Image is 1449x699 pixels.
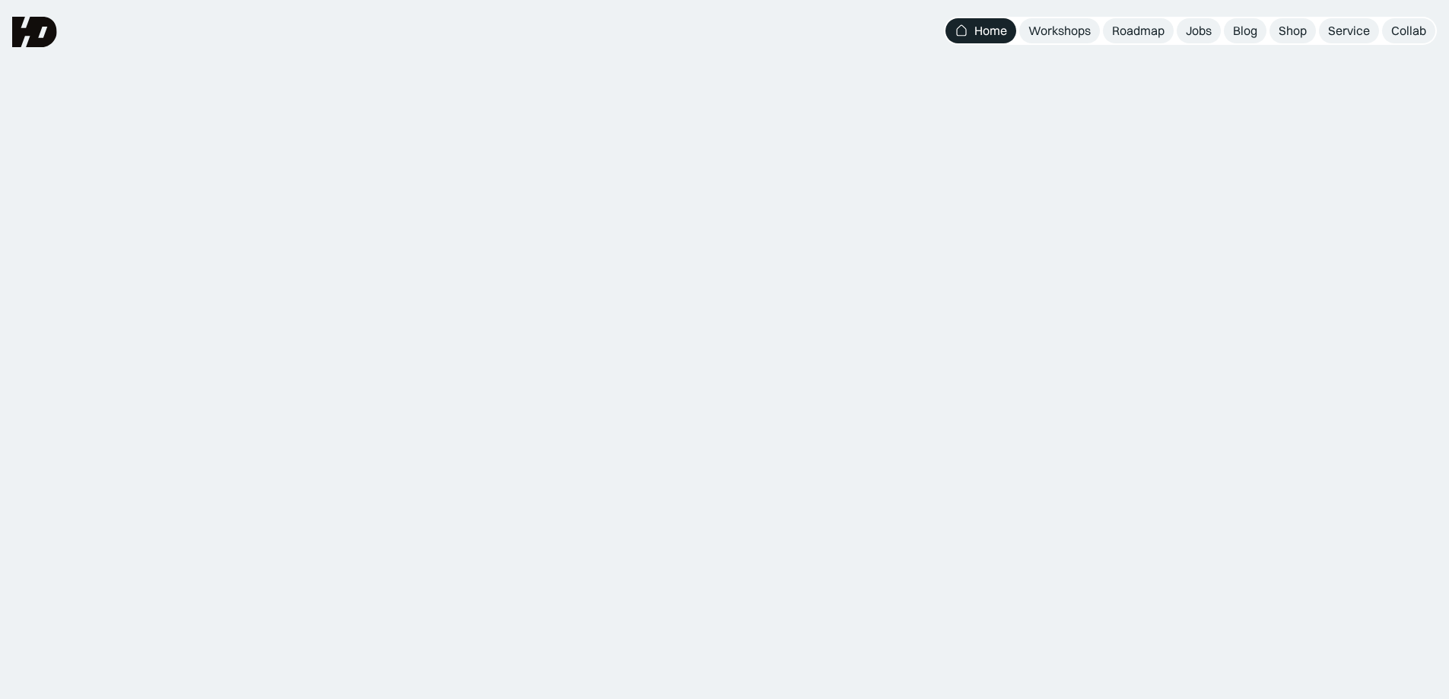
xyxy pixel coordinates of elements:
[1382,18,1435,43] a: Collab
[1233,23,1257,39] div: Blog
[1279,23,1307,39] div: Shop
[945,18,1016,43] a: Home
[1112,23,1165,39] div: Roadmap
[1269,18,1316,43] a: Shop
[1391,23,1426,39] div: Collab
[1328,23,1370,39] div: Service
[1103,18,1174,43] a: Roadmap
[1224,18,1266,43] a: Blog
[1028,23,1091,39] div: Workshops
[974,23,1007,39] div: Home
[1019,18,1100,43] a: Workshops
[1186,23,1212,39] div: Jobs
[1319,18,1379,43] a: Service
[1177,18,1221,43] a: Jobs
